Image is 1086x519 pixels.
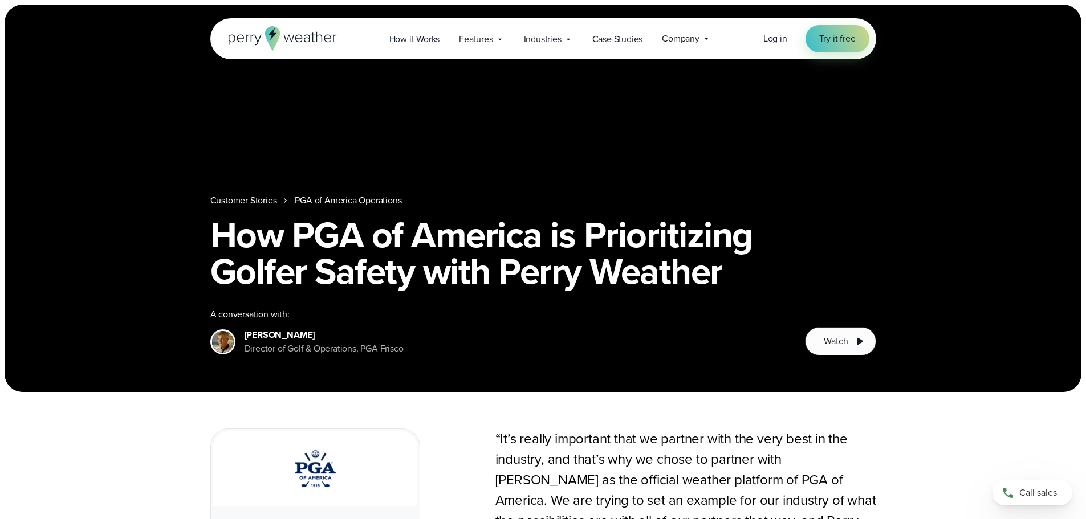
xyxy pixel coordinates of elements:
[583,27,653,51] a: Case Studies
[993,480,1072,505] a: Call sales
[459,32,493,46] span: Features
[662,32,699,46] span: Company
[210,216,876,289] h1: How PGA of America is Prioritizing Golfer Safety with Perry Weather
[245,328,404,342] div: [PERSON_NAME]
[524,32,562,46] span: Industries
[380,27,450,51] a: How it Works
[1019,486,1057,500] span: Call sales
[245,342,404,355] div: Director of Golf & Operations, PGA Frisco
[763,32,787,45] span: Log in
[212,331,234,353] img: Paul Earnest, Director of Golf & Operations, PGA Frisco Headshot
[210,308,787,321] div: A conversation with:
[210,194,876,207] nav: Breadcrumb
[805,327,876,355] button: Watch
[210,194,277,207] a: Customer Stories
[295,194,401,207] a: PGA of America Operations
[806,25,869,52] a: Try it free
[824,334,848,348] span: Watch
[819,32,856,46] span: Try it free
[389,32,440,46] span: How it Works
[277,445,353,493] img: PGA.svg
[763,32,787,46] a: Log in
[592,32,643,46] span: Case Studies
